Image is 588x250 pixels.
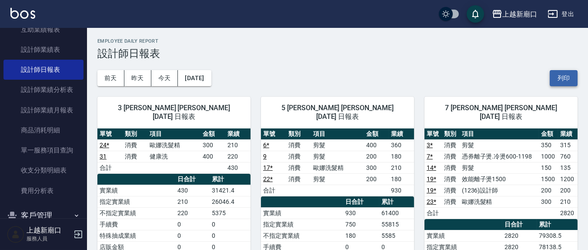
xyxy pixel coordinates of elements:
td: 剪髮 [460,162,539,173]
td: 剪髮 [311,151,364,162]
td: 26046.4 [210,196,251,207]
th: 金額 [200,128,226,140]
td: 消費 [442,151,459,162]
th: 單號 [261,128,286,140]
a: 設計師業績分析表 [3,80,84,100]
span: 7 [PERSON_NAME] [PERSON_NAME] [DATE] 日報表 [435,104,567,121]
td: 430 [225,162,251,173]
a: 31 [100,153,107,160]
th: 項目 [311,128,364,140]
th: 金額 [364,128,389,140]
td: 210 [389,162,414,173]
th: 單號 [424,128,442,140]
td: 合計 [261,185,286,196]
a: 設計師業績月報表 [3,100,84,120]
table: a dense table [97,128,251,174]
h5: 上越新廟口 [27,226,71,235]
td: 220 [225,151,251,162]
a: 單一服務項目查詢 [3,140,84,160]
th: 日合計 [175,174,210,185]
th: 日合計 [502,219,537,230]
td: 300 [539,196,558,207]
td: 400 [364,139,389,151]
p: 服務人員 [27,235,71,243]
th: 累計 [210,174,251,185]
a: 設計師業績表 [3,40,84,60]
td: 5585 [379,230,414,241]
button: [DATE] [178,70,211,86]
a: 9 [263,153,267,160]
td: 200 [558,185,578,196]
td: 300 [364,162,389,173]
th: 累計 [379,196,414,208]
td: 健康洗 [147,151,200,162]
a: 費用分析表 [3,181,84,201]
td: 歐娜洗髮精 [311,162,364,173]
td: 200 [539,185,558,196]
td: 150 [539,162,558,173]
td: 5375 [210,207,251,219]
td: 剪髮 [460,139,539,151]
th: 累計 [537,219,578,230]
td: 實業績 [261,207,343,219]
td: 61400 [379,207,414,219]
td: 憑券離子燙.冷燙600-1198 [460,151,539,162]
a: 互助業績報表 [3,20,84,40]
td: 指定實業績 [97,196,175,207]
button: 列印 [550,70,578,86]
th: 業績 [558,128,578,140]
td: 1000 [539,151,558,162]
td: 0 [175,230,210,241]
td: 指定實業績 [261,219,343,230]
th: 日合計 [343,196,379,208]
td: 消費 [286,151,311,162]
td: 實業績 [97,185,175,196]
td: 剪髮 [311,173,364,185]
th: 項目 [147,128,200,140]
table: a dense table [424,128,578,219]
td: 350 [539,139,558,151]
button: save [467,5,484,23]
td: 效能離子燙1500 [460,173,539,185]
span: 3 [PERSON_NAME] [PERSON_NAME] [DATE] 日報表 [108,104,240,121]
td: 消費 [442,139,459,151]
button: 前天 [97,70,124,86]
td: 220 [175,207,210,219]
h3: 設計師日報表 [97,47,578,60]
th: 類別 [286,128,311,140]
a: 收支分類明細表 [3,160,84,180]
button: 客戶管理 [3,204,84,227]
span: 5 [PERSON_NAME] [PERSON_NAME] [DATE] 日報表 [271,104,404,121]
td: 180 [343,230,379,241]
td: 實業績 [424,230,502,241]
td: 360 [389,139,414,151]
td: 180 [389,151,414,162]
button: 今天 [151,70,178,86]
td: 合計 [424,207,442,219]
td: 200 [364,151,389,162]
td: 歐娜洗髮精 [460,196,539,207]
td: 消費 [442,196,459,207]
th: 項目 [460,128,539,140]
td: 特殊抽成業績 [97,230,175,241]
td: 31421.4 [210,185,251,196]
td: 消費 [286,173,311,185]
h2: Employee Daily Report [97,38,578,44]
td: 0 [210,230,251,241]
td: 930 [343,207,379,219]
td: 2820 [502,230,537,241]
td: 210 [558,196,578,207]
th: 金額 [539,128,558,140]
td: 750 [343,219,379,230]
td: 210 [225,139,251,151]
td: 消費 [442,173,459,185]
td: 消費 [123,151,148,162]
td: 760 [558,151,578,162]
img: Person [7,226,24,243]
th: 類別 [123,128,148,140]
td: 消費 [442,185,459,196]
th: 業績 [225,128,251,140]
a: 設計師日報表 [3,60,84,80]
td: 不指定實業績 [97,207,175,219]
td: 消費 [442,162,459,173]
